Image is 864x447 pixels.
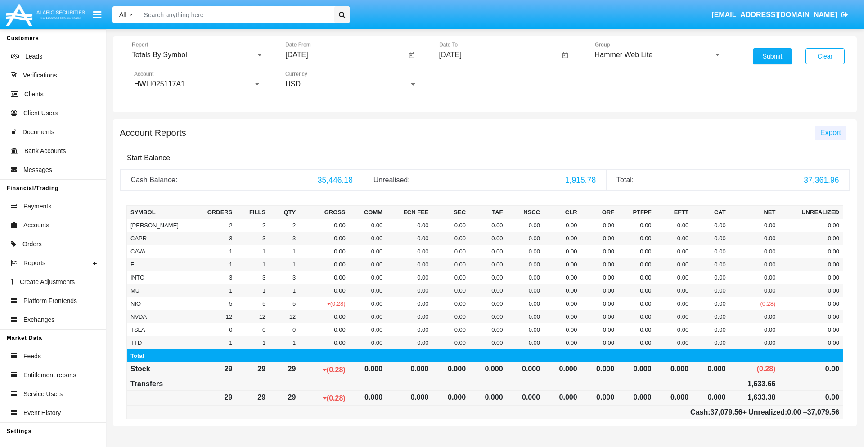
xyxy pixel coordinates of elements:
[349,271,387,284] td: 0.00
[748,408,801,416] span: Unrealized:
[729,323,779,336] td: 0.00
[23,202,51,211] span: Payments
[581,323,618,336] td: 0.00
[349,284,387,297] td: 0.00
[190,323,236,336] td: 0
[269,323,299,336] td: 0
[269,271,299,284] td: 3
[692,310,729,323] td: 0.00
[581,258,618,271] td: 0.00
[269,297,299,310] td: 5
[432,219,470,232] td: 0.00
[779,284,843,297] td: 0.00
[507,271,544,284] td: 0.00
[469,336,507,349] td: 0.00
[20,277,75,287] span: Create Adjustments
[469,205,507,219] th: TAF
[269,232,299,245] td: 3
[507,258,544,271] td: 0.00
[729,258,779,271] td: 0.00
[299,390,349,405] td: (0.28)
[618,310,655,323] td: 0.00
[618,219,655,232] td: 0.00
[386,205,432,219] th: Ecn Fee
[469,258,507,271] td: 0.00
[23,408,61,418] span: Event History
[544,362,581,377] td: 0.000
[432,297,470,310] td: 0.00
[507,336,544,349] td: 0.00
[469,284,507,297] td: 0.00
[236,297,269,310] td: 5
[692,284,729,297] td: 0.00
[692,245,729,258] td: 0.00
[406,50,417,61] button: Open calendar
[386,284,432,297] td: 0.00
[299,336,349,349] td: 0.00
[729,284,779,297] td: 0.00
[804,176,839,185] span: 37,361.96
[787,408,801,416] span: 0.00
[432,232,470,245] td: 0.00
[779,245,843,258] td: 0.00
[127,219,191,232] td: [PERSON_NAME]
[655,297,693,310] td: 0.00
[132,51,187,59] span: Totals By Symbol
[23,352,41,361] span: Feeds
[127,271,191,284] td: INTC
[190,232,236,245] td: 3
[655,232,693,245] td: 0.00
[729,205,779,219] th: Net
[779,336,843,349] td: 0.00
[349,297,387,310] td: 0.00
[269,336,299,349] td: 1
[692,390,729,405] td: 0.000
[349,258,387,271] td: 0.00
[299,362,349,377] td: (0.28)
[655,362,693,377] td: 0.000
[432,245,470,258] td: 0.00
[130,175,310,185] div: Cash Balance:
[616,175,797,185] div: Total:
[23,71,57,80] span: Verifications
[779,323,843,336] td: 0.00
[581,219,618,232] td: 0.00
[544,310,581,323] td: 0.00
[807,408,839,416] span: 37,079.56
[349,219,387,232] td: 0.00
[127,258,191,271] td: F
[190,310,236,323] td: 12
[236,390,269,405] td: 29
[299,271,349,284] td: 0.00
[127,205,191,219] th: Symbol
[285,80,301,88] span: USD
[269,258,299,271] td: 1
[729,377,779,390] td: 1,633.66
[386,245,432,258] td: 0.00
[655,245,693,258] td: 0.00
[236,219,269,232] td: 2
[779,297,843,310] td: 0.00
[139,6,331,23] input: Search
[692,219,729,232] td: 0.00
[544,219,581,232] td: 0.00
[655,284,693,297] td: 0.00
[729,245,779,258] td: 0.00
[618,336,655,349] td: 0.00
[432,336,470,349] td: 0.00
[190,362,236,377] td: 29
[779,232,843,245] td: 0.00
[236,336,269,349] td: 1
[386,323,432,336] td: 0.00
[236,205,269,219] th: Fills
[349,245,387,258] td: 0.00
[581,390,618,405] td: 0.000
[349,390,387,405] td: 0.000
[618,258,655,271] td: 0.00
[544,297,581,310] td: 0.00
[236,271,269,284] td: 3
[544,284,581,297] td: 0.00
[269,310,299,323] td: 12
[349,362,387,377] td: 0.000
[544,336,581,349] td: 0.00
